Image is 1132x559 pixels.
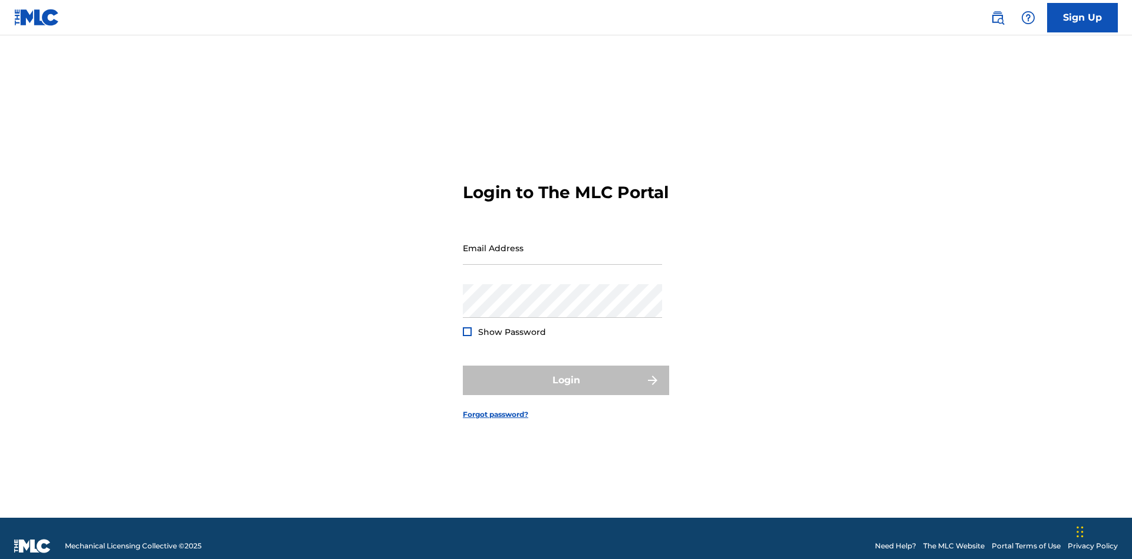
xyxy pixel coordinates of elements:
[923,541,985,551] a: The MLC Website
[875,541,916,551] a: Need Help?
[1021,11,1035,25] img: help
[992,541,1061,551] a: Portal Terms of Use
[463,182,669,203] h3: Login to The MLC Portal
[1016,6,1040,29] div: Help
[1077,514,1084,550] div: Drag
[1073,502,1132,559] iframe: Chat Widget
[14,9,60,26] img: MLC Logo
[14,539,51,553] img: logo
[1068,541,1118,551] a: Privacy Policy
[478,327,546,337] span: Show Password
[986,6,1009,29] a: Public Search
[990,11,1005,25] img: search
[463,409,528,420] a: Forgot password?
[1047,3,1118,32] a: Sign Up
[65,541,202,551] span: Mechanical Licensing Collective © 2025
